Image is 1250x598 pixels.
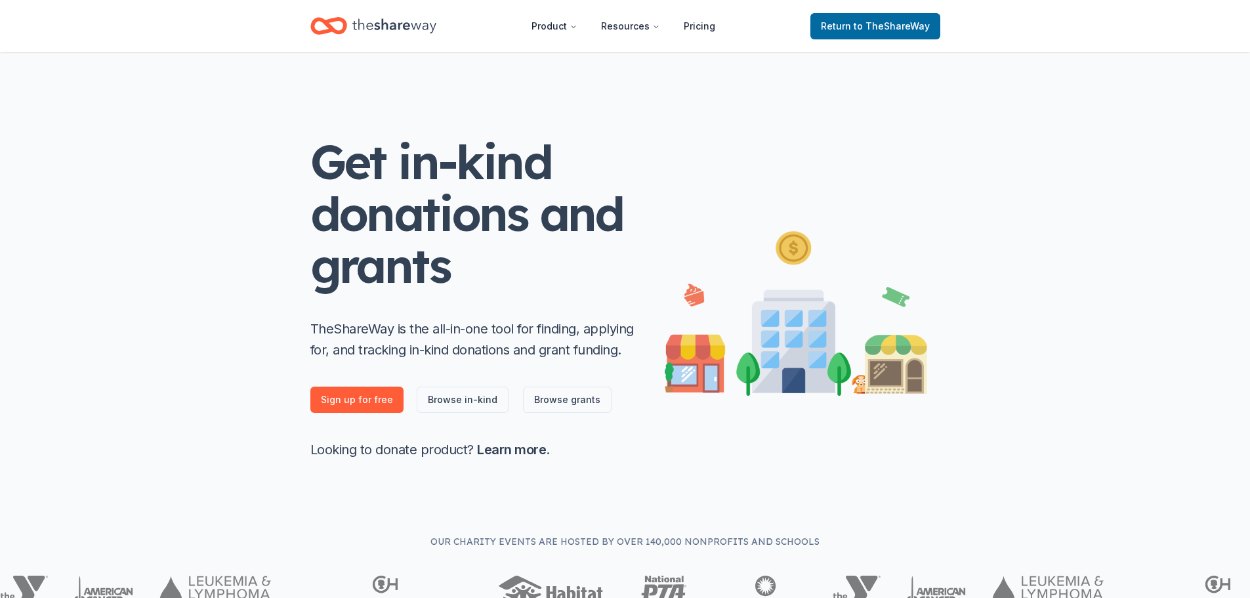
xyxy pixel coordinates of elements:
[521,13,588,39] button: Product
[673,13,726,39] a: Pricing
[523,387,612,413] a: Browse grants
[591,13,671,39] button: Resources
[310,136,638,292] h1: Get in-kind donations and grants
[310,439,638,460] p: Looking to donate product? .
[665,226,927,396] img: Illustration for landing page
[417,387,509,413] a: Browse in-kind
[521,11,726,41] nav: Main
[310,318,638,360] p: TheShareWay is the all-in-one tool for finding, applying for, and tracking in-kind donations and ...
[310,387,404,413] a: Sign up for free
[810,13,940,39] a: Returnto TheShareWay
[821,18,930,34] span: Return
[310,11,436,41] a: Home
[854,20,930,32] span: to TheShareWay
[477,442,546,458] a: Learn more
